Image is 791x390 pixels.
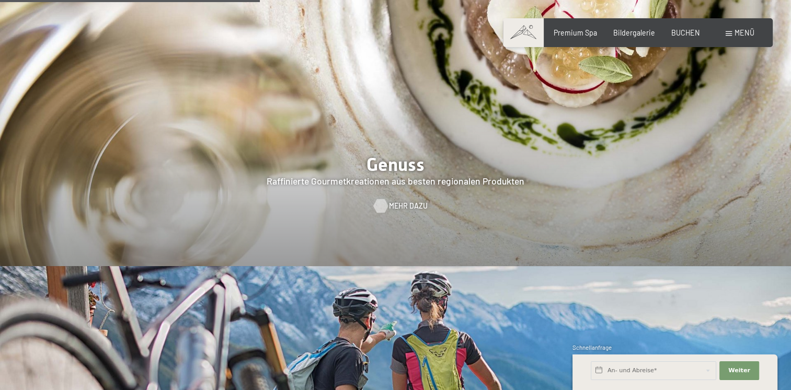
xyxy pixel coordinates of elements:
button: Weiter [719,361,759,380]
a: Bildergalerie [613,28,655,37]
a: Premium Spa [554,28,597,37]
a: Mehr dazu [374,201,417,211]
a: BUCHEN [671,28,700,37]
span: Schnellanfrage [572,344,612,351]
span: Menü [735,28,754,37]
span: Weiter [728,366,750,375]
span: Mehr dazu [389,201,428,211]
